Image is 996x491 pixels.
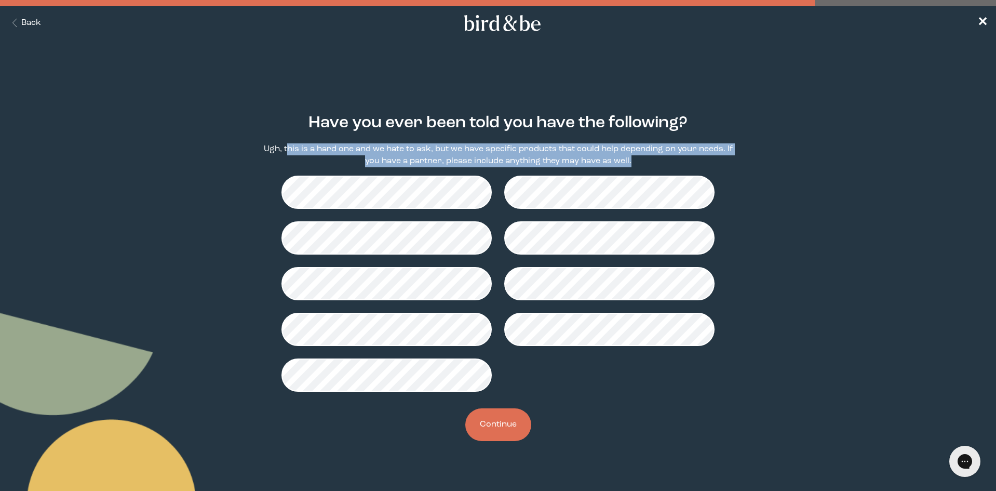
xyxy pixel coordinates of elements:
[308,111,688,135] h2: Have you ever been told you have the following?
[977,14,988,32] a: ✕
[8,17,41,29] button: Back Button
[465,408,531,441] button: Continue
[258,143,739,167] p: Ugh, this is a hard one and we hate to ask, but we have specific products that could help dependi...
[977,17,988,29] span: ✕
[944,442,986,481] iframe: Gorgias live chat messenger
